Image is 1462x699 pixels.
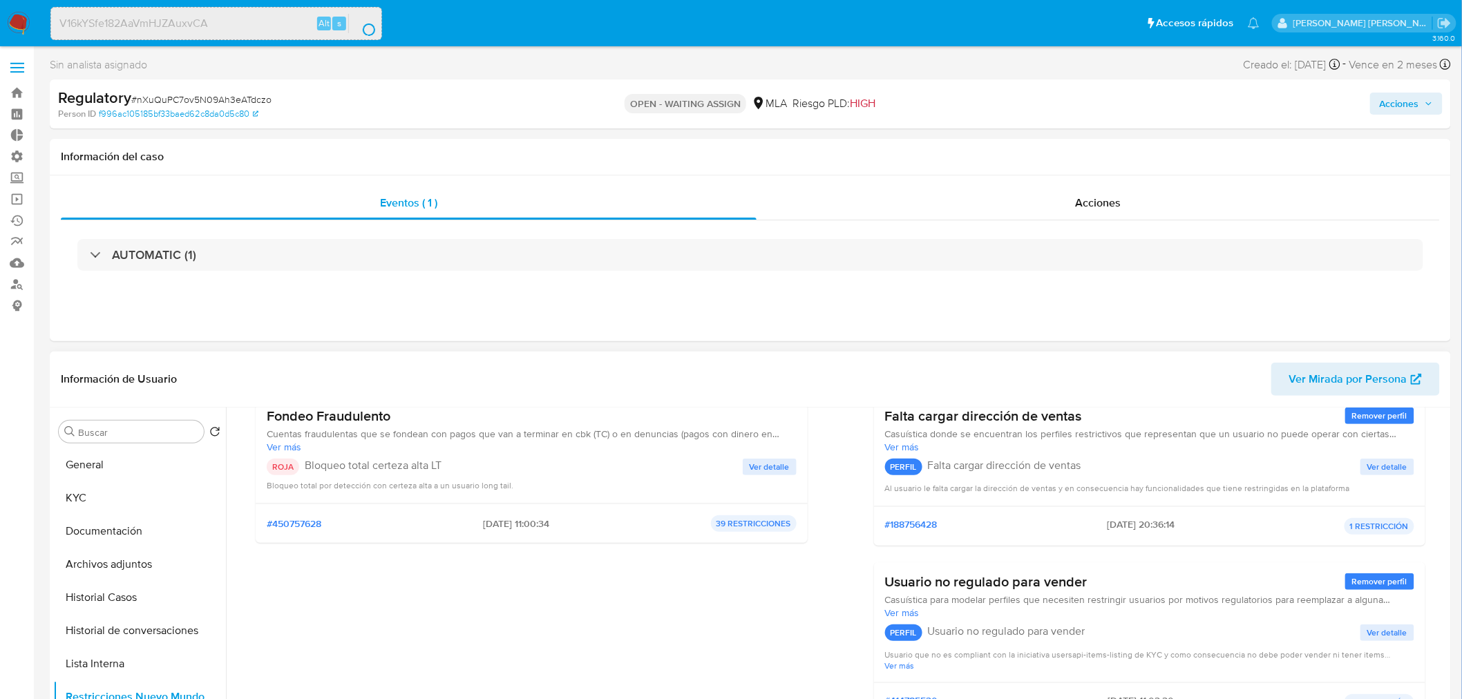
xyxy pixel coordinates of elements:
h1: Información de Usuario [61,372,177,386]
span: Acciones [1075,195,1121,211]
p: roberto.munoz@mercadolibre.com [1293,17,1433,30]
button: Acciones [1370,93,1443,115]
button: Documentación [53,515,226,548]
b: Person ID [58,108,96,120]
a: Salir [1437,16,1452,30]
span: # nXuQuPC7ov5N09Ah3eATdczo [131,93,272,106]
button: Archivos adjuntos [53,548,226,581]
button: Lista Interna [53,647,226,680]
button: Buscar [64,426,75,437]
p: OPEN - WAITING ASSIGN [625,94,746,113]
span: Vence en 2 meses [1349,57,1438,73]
div: AUTOMATIC (1) [77,239,1423,271]
h1: Información del caso [61,150,1440,164]
button: KYC [53,481,226,515]
b: Regulatory [58,86,131,108]
input: Buscar [78,426,198,439]
span: Accesos rápidos [1157,16,1234,30]
span: Alt [319,17,330,30]
a: f996ac105185bf33baed62c8da0d5c80 [99,108,258,120]
div: MLA [752,96,787,111]
button: search-icon [348,14,377,33]
span: - [1343,55,1347,74]
input: Buscar usuario o caso... [51,15,381,32]
button: Ver Mirada por Persona [1271,363,1440,396]
span: Sin analista asignado [50,57,147,73]
a: Notificaciones [1248,17,1260,29]
button: General [53,448,226,481]
h3: AUTOMATIC (1) [112,247,196,262]
button: Historial Casos [53,581,226,614]
div: Creado el: [DATE] [1244,55,1340,74]
span: HIGH [850,95,875,111]
span: Eventos ( 1 ) [380,195,437,211]
button: Historial de conversaciones [53,614,226,647]
span: s [337,17,341,30]
button: Volver al orden por defecto [209,426,220,441]
span: Riesgo PLD: [792,96,875,111]
span: Ver Mirada por Persona [1289,363,1407,396]
span: Acciones [1380,93,1419,115]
